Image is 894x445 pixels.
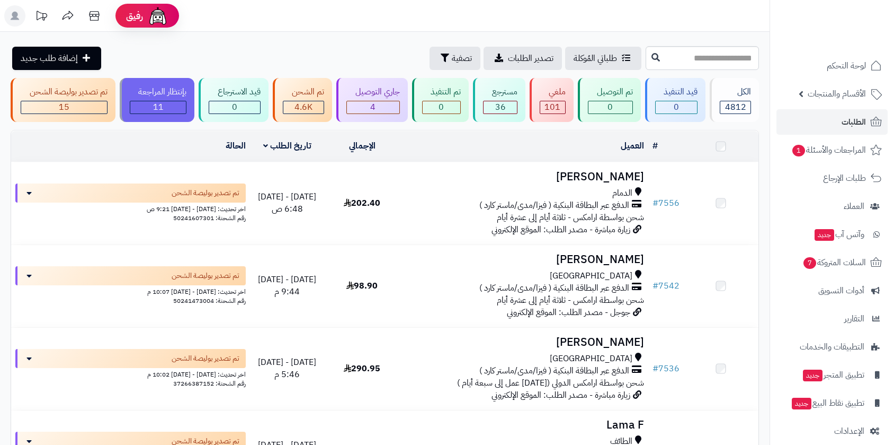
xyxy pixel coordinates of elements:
[479,199,629,212] span: الدفع عبر البطاقة البنكية ( فيزا/مدى/ماستر كارد )
[652,362,680,375] a: #7536
[439,101,444,114] span: 0
[652,197,658,210] span: #
[479,365,629,377] span: الدفع عبر البطاقة البنكية ( فيزا/مدى/ماستر كارد )
[404,336,644,348] h3: [PERSON_NAME]
[844,311,864,326] span: التقارير
[410,78,471,122] a: تم التنفيذ 0
[652,280,658,292] span: #
[15,285,246,296] div: اخر تحديث: [DATE] - [DATE] 10:07 م
[776,306,888,331] a: التقارير
[800,339,864,354] span: التطبيقات والخدمات
[621,139,644,152] a: العميل
[844,199,864,214] span: العملاء
[776,222,888,247] a: وآتس آبجديد
[173,379,246,388] span: رقم الشحنة: 37266387152
[21,101,107,114] div: 15
[576,78,643,122] a: تم التوصيل 0
[792,145,805,156] span: 1
[15,368,246,379] div: اخر تحديث: [DATE] - [DATE] 10:02 م
[484,47,562,70] a: تصدير الطلبات
[540,86,566,98] div: ملغي
[656,101,698,114] div: 0
[283,86,324,98] div: تم الشحن
[346,280,378,292] span: 98.90
[588,86,633,98] div: تم التوصيل
[652,362,658,375] span: #
[491,389,630,402] span: زيارة مباشرة - مصدر الطلب: الموقع الإلكتروني
[823,171,866,186] span: طلبات الإرجاع
[344,362,380,375] span: 290.95
[173,296,246,306] span: رقم الشحنة: 50241473004
[588,101,632,114] div: 0
[347,101,399,114] div: 4
[430,47,480,70] button: تصفية
[776,362,888,388] a: تطبيق المتجرجديد
[349,139,376,152] a: الإجمالي
[497,294,644,307] span: شحن بواسطة ارامكس - ثلاثة أيام إلى عشرة أيام
[791,396,864,411] span: تطبيق نقاط البيع
[550,270,632,282] span: [GEOGRAPHIC_DATA]
[118,78,197,122] a: بإنتظار المراجعة 11
[803,257,816,269] span: 7
[404,419,644,431] h3: Lama F
[271,78,334,122] a: تم الشحن 4.6K
[28,5,55,29] a: تحديثات المنصة
[346,86,400,98] div: جاري التوصيل
[791,143,866,158] span: المراجعات والأسئلة
[528,78,576,122] a: ملغي 101
[808,86,866,101] span: الأقسام والمنتجات
[294,101,312,114] span: 4.6K
[196,78,271,122] a: قيد الاسترجاع 0
[776,165,888,191] a: طلبات الإرجاع
[652,139,658,152] a: #
[495,101,506,114] span: 36
[776,194,888,219] a: العملاء
[172,353,239,364] span: تم تصدير بوليصة الشحن
[565,47,641,70] a: طلباتي المُوكلة
[708,78,761,122] a: الكل4812
[776,418,888,444] a: الإعدادات
[776,137,888,163] a: المراجعات والأسئلة1
[544,101,560,114] span: 101
[334,78,410,122] a: جاري التوصيل 4
[452,52,472,65] span: تصفية
[404,254,644,266] h3: [PERSON_NAME]
[652,197,680,210] a: #7556
[226,139,246,152] a: الحالة
[643,78,708,122] a: قيد التنفيذ 0
[655,86,698,98] div: قيد التنفيذ
[652,280,680,292] a: #7542
[776,390,888,416] a: تطبيق نقاط البيعجديد
[12,47,101,70] a: إضافة طلب جديد
[126,10,143,22] span: رفيق
[423,101,461,114] div: 0
[720,86,751,98] div: الكل
[607,101,613,114] span: 0
[479,282,629,294] span: الدفع عبر البطاقة البنكية ( فيزا/مدى/ماستر كارد )
[813,227,864,242] span: وآتس آب
[21,86,108,98] div: تم تصدير بوليصة الشحن
[484,101,517,114] div: 36
[59,101,69,114] span: 15
[776,250,888,275] a: السلات المتروكة7
[8,78,118,122] a: تم تصدير بوليصة الشحن 15
[130,86,187,98] div: بإنتظار المراجعة
[471,78,528,122] a: مسترجع 36
[776,278,888,303] a: أدوات التسويق
[344,197,380,210] span: 202.40
[574,52,617,65] span: طلباتي المُوكلة
[507,306,630,319] span: جوجل - مصدر الطلب: الموقع الإلكتروني
[802,255,866,270] span: السلات المتروكة
[283,101,324,114] div: 4644
[508,52,553,65] span: تصدير الطلبات
[725,101,746,114] span: 4812
[540,101,565,114] div: 101
[209,86,261,98] div: قيد الاسترجاع
[258,190,316,215] span: [DATE] - [DATE] 6:48 ص
[550,353,632,365] span: [GEOGRAPHIC_DATA]
[209,101,260,114] div: 0
[173,213,246,223] span: رقم الشحنة: 50241607301
[258,273,316,298] span: [DATE] - [DATE] 9:44 م
[232,101,237,114] span: 0
[263,139,311,152] a: تاريخ الطلب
